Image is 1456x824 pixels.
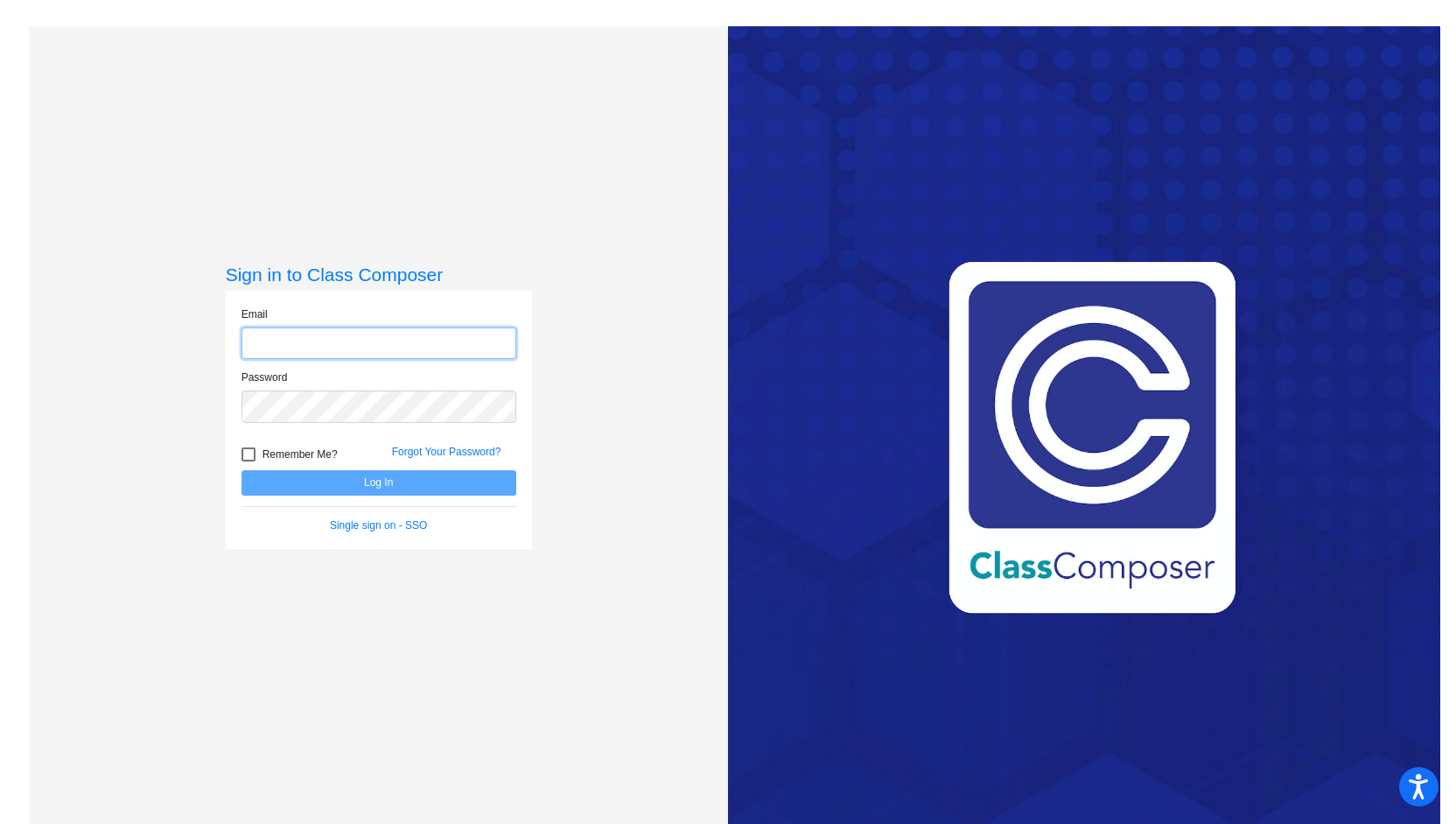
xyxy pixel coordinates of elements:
a: Forgot Your Password? [392,446,501,458]
label: Email [241,306,268,322]
a: Single sign on - SSO [330,519,427,532]
span: Remember Me? [262,444,338,465]
h3: Sign in to Class Composer [226,264,532,285]
button: Log In [241,470,516,496]
label: Password [241,370,288,385]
